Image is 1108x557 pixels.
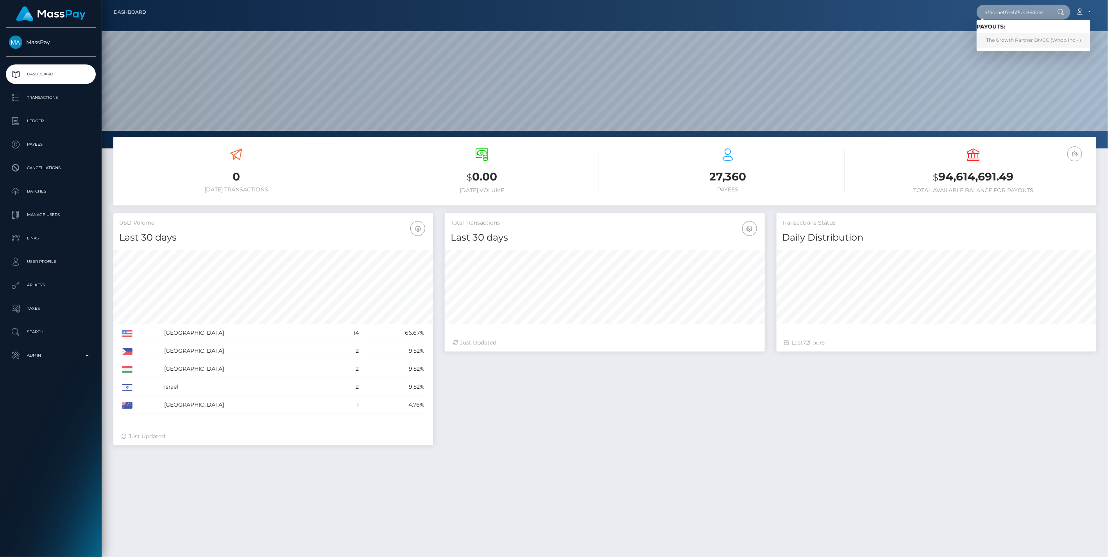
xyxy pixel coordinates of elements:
[16,6,86,21] img: MassPay Logo
[122,366,132,373] img: HU.png
[119,219,427,227] h5: USD Volume
[611,169,845,184] h3: 27,360
[977,33,1090,48] a: The Growth Partner DMCC (Whop Inc - )
[9,139,93,150] p: Payees
[333,396,362,414] td: 1
[6,135,96,154] a: Payees
[451,219,759,227] h5: Total Transactions
[122,384,132,391] img: IL.png
[161,360,333,378] td: [GEOGRAPHIC_DATA]
[6,322,96,342] a: Search
[9,209,93,221] p: Manage Users
[9,36,22,49] img: MassPay
[6,205,96,225] a: Manage Users
[362,378,427,396] td: 9.52%
[161,396,333,414] td: [GEOGRAPHIC_DATA]
[611,186,845,193] h6: Payees
[365,187,599,194] h6: [DATE] Volume
[6,275,96,295] a: API Keys
[9,115,93,127] p: Ledger
[365,169,599,185] h3: 0.00
[119,186,353,193] h6: [DATE] Transactions
[9,186,93,197] p: Batches
[362,396,427,414] td: 4.76%
[362,342,427,360] td: 9.52%
[6,229,96,248] a: Links
[9,68,93,80] p: Dashboard
[9,350,93,361] p: Admin
[9,256,93,268] p: User Profile
[9,279,93,291] p: API Keys
[6,111,96,131] a: Ledger
[977,5,1050,20] input: Search...
[6,299,96,318] a: Taxes
[161,324,333,342] td: [GEOGRAPHIC_DATA]
[451,231,759,245] h4: Last 30 days
[6,158,96,178] a: Cancellations
[6,346,96,365] a: Admin
[362,360,427,378] td: 9.52%
[161,342,333,360] td: [GEOGRAPHIC_DATA]
[161,378,333,396] td: Israel
[6,39,96,46] span: MassPay
[119,169,353,184] h3: 0
[333,342,362,360] td: 2
[9,326,93,338] p: Search
[9,232,93,244] p: Links
[6,88,96,107] a: Transactions
[6,64,96,84] a: Dashboard
[6,182,96,201] a: Batches
[467,172,472,183] small: $
[9,162,93,174] p: Cancellations
[122,330,132,337] img: US.png
[122,402,132,409] img: AU.png
[114,4,146,20] a: Dashboard
[803,339,809,346] span: 72
[121,432,425,441] div: Just Updated
[333,378,362,396] td: 2
[782,219,1090,227] h5: Transactions Status
[453,339,757,347] div: Just Updated
[977,23,1090,30] h6: Payouts:
[856,187,1090,194] h6: Total Available Balance for Payouts
[333,360,362,378] td: 2
[9,92,93,104] p: Transactions
[119,231,427,245] h4: Last 30 days
[856,169,1090,185] h3: 94,614,691.49
[784,339,1088,347] div: Last hours
[122,348,132,355] img: PH.png
[933,172,939,183] small: $
[9,303,93,314] p: Taxes
[6,252,96,271] a: User Profile
[333,324,362,342] td: 14
[782,231,1090,245] h4: Daily Distribution
[362,324,427,342] td: 66.67%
